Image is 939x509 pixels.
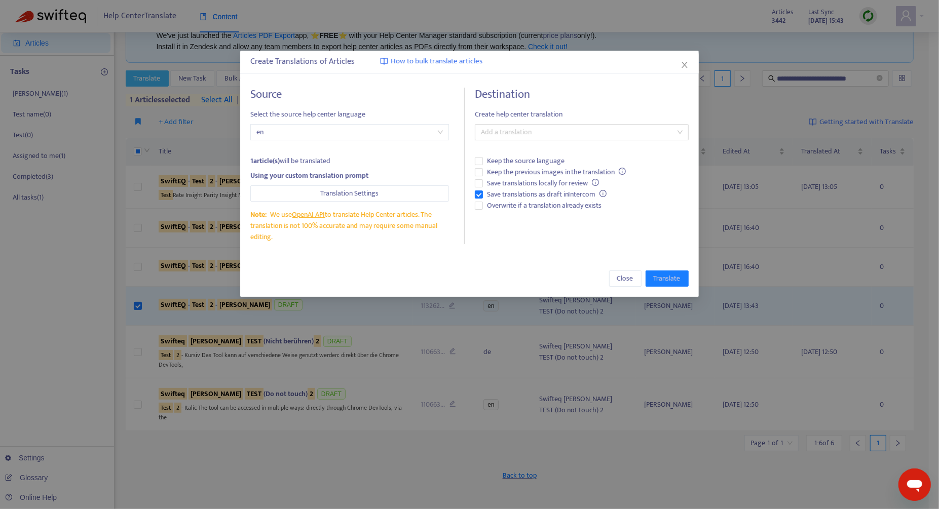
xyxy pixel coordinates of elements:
span: Save translations as draft in Intercom [483,189,611,200]
div: Create Translations of Articles [250,56,689,68]
a: OpenAI API [292,209,325,220]
button: Translate [646,270,689,287]
span: Overwrite if a translation already exists [483,200,606,211]
span: Create help center translation [475,109,689,120]
span: info-circle [592,179,599,186]
span: Keep the previous images in the translation [483,167,630,178]
span: Translation Settings [321,188,379,199]
span: info-circle [619,168,626,175]
div: will be translated [250,155,449,167]
img: image-link [380,57,388,65]
span: Note: [250,209,267,220]
span: Close [617,273,633,284]
div: Using your custom translation prompt [250,170,449,181]
button: Close [609,270,642,287]
h4: Destination [475,88,689,101]
span: close [681,61,689,69]
div: We use to translate Help Center articles. The translation is not 100% accurate and may require so... [250,209,449,243]
span: Save translations locally for review [483,178,604,189]
span: How to bulk translate articles [391,56,482,67]
span: en [256,125,443,140]
span: Keep the source language [483,155,569,167]
button: Translation Settings [250,185,449,202]
button: Close [679,59,690,70]
iframe: Button to launch messaging window [898,468,931,501]
h4: Source [250,88,449,101]
a: How to bulk translate articles [380,56,482,67]
span: info-circle [599,190,607,197]
strong: 1 article(s) [250,155,280,167]
span: Select the source help center language [250,109,449,120]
